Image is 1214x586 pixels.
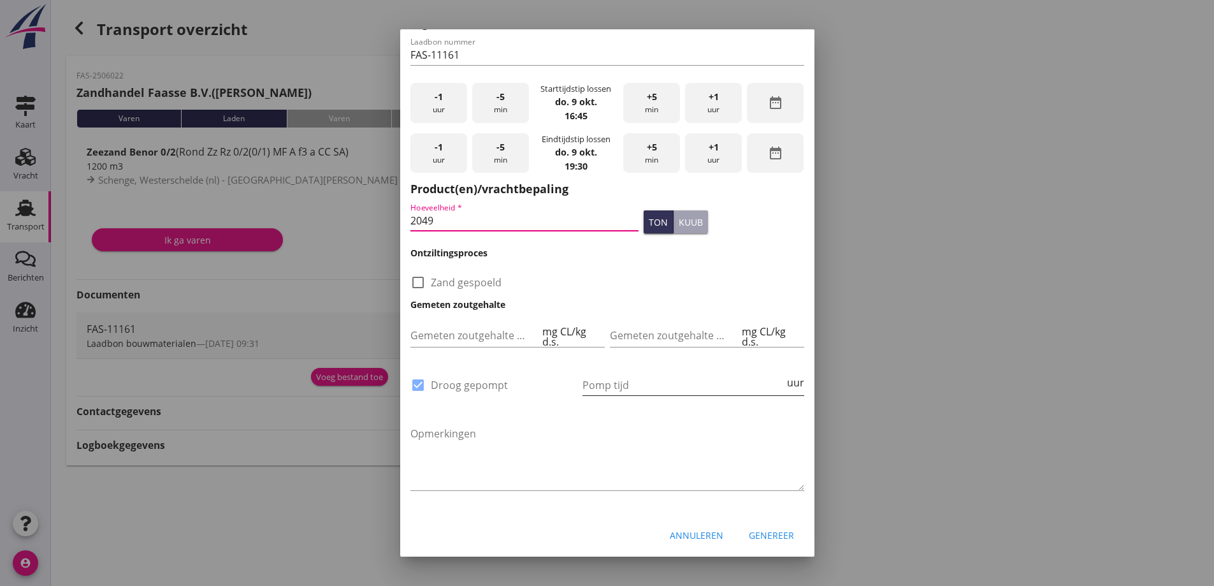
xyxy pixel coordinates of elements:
div: uur [410,133,467,173]
textarea: Opmerkingen [410,423,804,490]
button: Genereer [739,524,804,546]
div: min [472,133,529,173]
span: +1 [709,140,719,154]
div: Genereer [749,529,794,542]
i: date_range [768,95,783,110]
div: kuub [679,216,703,229]
span: -1 [435,90,443,104]
input: Gemeten zoutgehalte voorbeun [410,325,540,346]
h3: Gemeten zoutgehalte [410,298,804,311]
span: +5 [647,90,657,104]
span: -5 [496,140,505,154]
div: Starttijdstip lossen [540,83,611,95]
div: uur [685,83,742,123]
div: uur [410,83,467,123]
span: +1 [709,90,719,104]
span: +5 [647,140,657,154]
strong: do. 9 okt. [555,146,597,158]
div: Eindtijdstip lossen [542,133,611,145]
div: mg CL/kg d.s. [739,326,804,347]
div: ton [649,216,668,229]
h3: Ontziltingsproces [410,246,804,260]
label: Droog gepompt [431,379,508,392]
h2: Product(en)/vrachtbepaling [410,180,804,198]
div: uur [685,133,742,173]
button: ton [644,210,674,233]
strong: 16:45 [565,110,588,122]
div: mg CL/kg d.s. [540,326,604,347]
button: Annuleren [660,524,733,546]
input: Pomp tijd [582,375,784,395]
i: date_range [768,145,783,161]
div: min [623,133,680,173]
button: kuub [674,210,708,233]
div: uur [784,377,804,388]
span: -5 [496,90,505,104]
label: Zand gespoeld [431,276,502,289]
div: min [623,83,680,123]
div: Annuleren [670,529,723,542]
strong: do. 9 okt. [555,96,597,108]
input: Hoeveelheid * [410,210,639,231]
input: Gemeten zoutgehalte achterbeun [610,325,740,346]
span: -1 [435,140,443,154]
strong: 19:30 [565,160,588,172]
div: min [472,83,529,123]
input: Laadbon nummer [410,45,804,65]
